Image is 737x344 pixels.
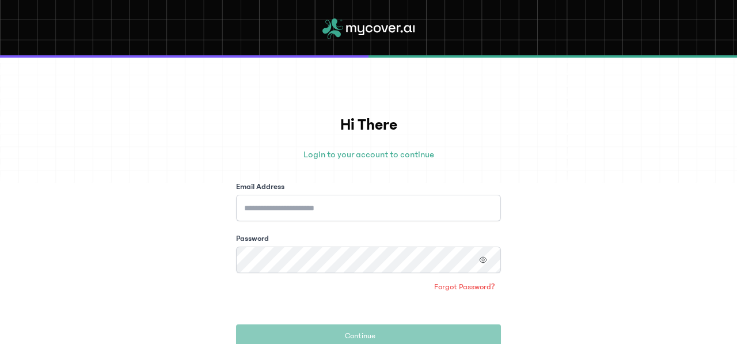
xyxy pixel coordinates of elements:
label: Email Address [236,181,284,192]
h1: Hi There [236,113,501,137]
span: Continue [345,330,375,342]
span: Forgot Password? [434,281,495,293]
label: Password [236,233,269,244]
a: Forgot Password? [428,278,501,296]
p: Login to your account to continue [236,148,501,161]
